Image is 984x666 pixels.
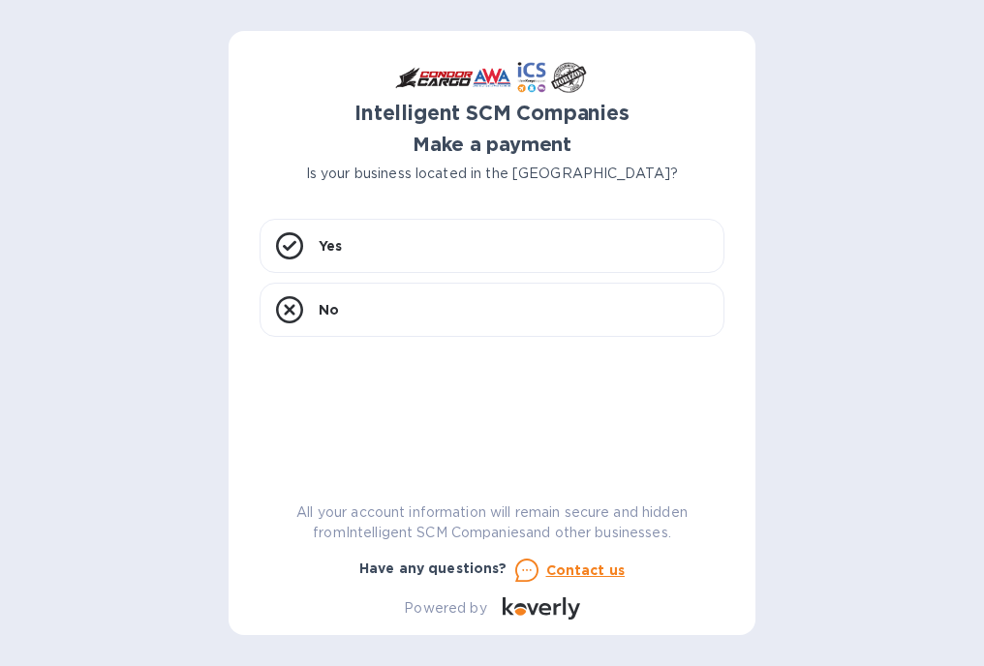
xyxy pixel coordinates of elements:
[260,502,724,543] p: All your account information will remain secure and hidden from Intelligent SCM Companies and oth...
[354,101,630,125] b: Intelligent SCM Companies
[260,134,724,156] h1: Make a payment
[319,300,339,319] p: No
[546,562,626,578] u: Contact us
[260,164,724,184] p: Is your business located in the [GEOGRAPHIC_DATA]?
[319,236,342,256] p: Yes
[404,598,486,619] p: Powered by
[359,560,507,576] b: Have any questions?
